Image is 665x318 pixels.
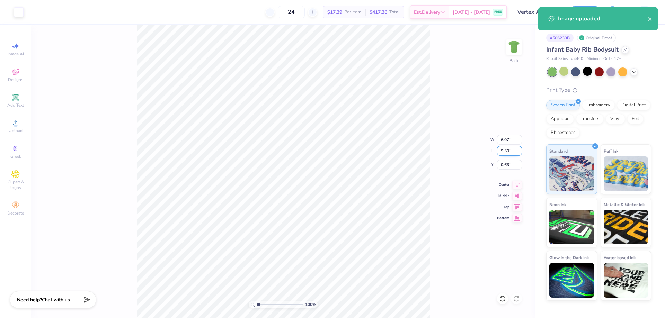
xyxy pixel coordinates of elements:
[305,301,316,308] span: 100 %
[577,34,616,42] div: Original Proof
[549,210,594,244] img: Neon Ink
[546,45,619,54] span: Infant Baby Rib Bodysuit
[546,56,568,62] span: Rabbit Skins
[604,201,645,208] span: Metallic & Glitter Ink
[497,216,509,220] span: Bottom
[558,15,648,23] div: Image uploaded
[9,128,23,134] span: Upload
[604,263,648,298] img: Water based Ink
[627,114,644,124] div: Foil
[604,147,618,155] span: Puff Ink
[512,5,563,19] input: Untitled Design
[389,9,400,16] span: Total
[549,156,594,191] img: Standard
[7,102,24,108] span: Add Text
[497,182,509,187] span: Center
[546,86,651,94] div: Print Type
[549,201,566,208] span: Neon Ink
[546,128,580,138] div: Rhinestones
[509,57,518,64] div: Back
[7,210,24,216] span: Decorate
[571,56,583,62] span: # 4400
[648,15,653,23] button: close
[8,51,24,57] span: Image AI
[370,9,387,16] span: $417.36
[507,40,521,54] img: Back
[497,205,509,209] span: Top
[278,6,305,18] input: – –
[546,114,574,124] div: Applique
[604,210,648,244] img: Metallic & Glitter Ink
[587,56,621,62] span: Minimum Order: 12 +
[42,297,71,303] span: Chat with us.
[604,156,648,191] img: Puff Ink
[606,114,625,124] div: Vinyl
[546,100,580,110] div: Screen Print
[344,9,361,16] span: Per Item
[494,10,502,15] span: FREE
[617,100,650,110] div: Digital Print
[549,147,568,155] span: Standard
[8,77,23,82] span: Designs
[17,297,42,303] strong: Need help?
[546,34,574,42] div: # 506239B
[549,263,594,298] img: Glow in the Dark Ink
[576,114,604,124] div: Transfers
[549,254,589,261] span: Glow in the Dark Ink
[10,154,21,159] span: Greek
[414,9,440,16] span: Est. Delivery
[327,9,342,16] span: $17.39
[453,9,490,16] span: [DATE] - [DATE]
[497,193,509,198] span: Middle
[3,179,28,190] span: Clipart & logos
[582,100,615,110] div: Embroidery
[604,254,636,261] span: Water based Ink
